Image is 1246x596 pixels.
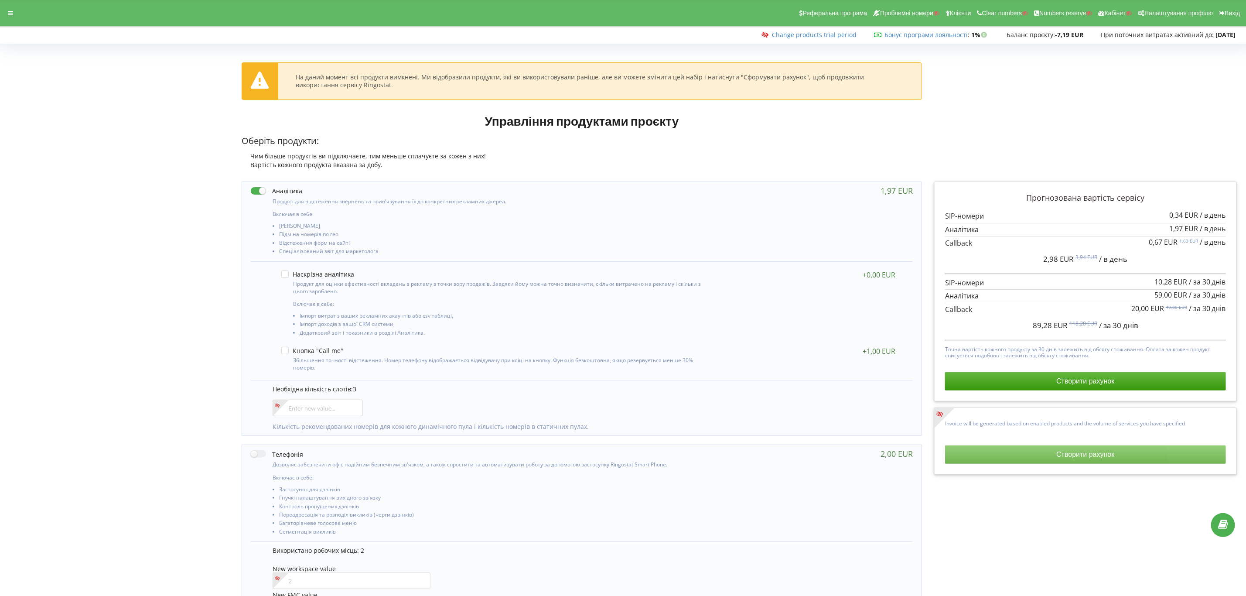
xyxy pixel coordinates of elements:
span: 2,98 EUR [1044,254,1074,264]
span: 89,28 EUR [1033,320,1068,330]
p: Дозволяє забезпечити офіс надійним безпечним зв'язком, а також спростити та автоматизувати роботу... [273,461,714,468]
p: SIP-номери [945,278,1226,288]
input: Enter new value... [273,400,363,416]
span: При поточних витратах активний до: [1101,31,1214,39]
li: Контроль пропущених дзвінків [279,504,714,512]
a: Бонус програми лояльності [884,31,968,39]
p: SIP-номери [945,211,1226,221]
strong: -7,19 EUR [1055,31,1083,39]
label: Телефонія [251,449,303,459]
span: 20,00 EUR [1131,304,1164,313]
span: / за 30 днів [1099,320,1138,330]
sup: 1,63 EUR [1179,238,1198,244]
span: 0,34 EUR [1169,210,1198,220]
p: Invoice will be generated based on enabled products and the volume of services you have specified [945,418,1226,427]
li: [PERSON_NAME] [279,223,714,231]
p: Продукт для відстеження звернень та прив'язування їх до конкретних рекламних джерел. [273,198,714,205]
span: : [884,31,969,39]
a: Change products trial period [772,31,857,39]
span: Клієнти [950,10,971,17]
p: Прогнозована вартість сервісу [945,192,1226,204]
span: 1,97 EUR [1169,224,1198,233]
div: +1,00 EUR [863,347,895,356]
span: / в день [1200,210,1226,220]
span: Проблемні номери [880,10,933,17]
span: 0,67 EUR [1149,237,1178,247]
p: Необхідна кількість слотів: [273,385,904,394]
p: Включає в себе: [273,474,714,481]
h1: Управління продуктами проєкту [242,113,922,129]
span: / в день [1099,254,1128,264]
span: / за 30 днів [1189,277,1226,287]
p: Включає в себе: [273,210,714,218]
span: 59,00 EUR [1154,290,1187,300]
p: Продукт для оцінки ефективності вкладень в рекламу з точки зору продажів. Завдяки йому можна точн... [293,280,711,295]
span: Баланс проєкту: [1007,31,1055,39]
span: / за 30 днів [1189,304,1226,313]
sup: 118,28 EUR [1069,320,1097,327]
p: Callback [945,238,1226,248]
li: Застосунок для дзвінків [279,486,714,495]
div: 2,00 EUR [881,449,913,458]
div: На даний момент всі продукти вимкнені. Ми відобразили продукти, які ви використовували раніше, ал... [296,73,904,89]
li: Сегментація викликів [279,529,714,537]
span: Реферальна програма [803,10,867,17]
li: Підміна номерів по гео [279,231,714,240]
div: Вартість кожного продукта вказана за добу. [242,161,922,169]
button: Створити рахунок [945,445,1226,464]
span: Clear numbers [982,10,1022,17]
li: Імпорт витрат з ваших рекламних акаунтів або csv таблиці, [300,313,711,321]
li: Відстеження форм на сайті [279,240,714,248]
label: Кнопка "Call me" [281,347,343,354]
p: Аналітика [945,225,1226,235]
strong: [DATE] [1215,31,1236,39]
p: Кількість рекомендованих номерів для кожного динамічного пула і кількість номерів в статичних пулах. [273,422,904,431]
p: Аналітика [945,291,1226,301]
sup: 3,94 EUR [1076,253,1098,261]
span: Використано робочих місць: 2 [273,546,364,555]
li: Гнучкі налаштування вихідного зв'язку [279,495,714,503]
li: Додатковий звіт і показники в розділі Аналітика. [300,330,711,338]
span: Налаштування профілю [1144,10,1213,17]
div: 1,97 EUR [881,186,913,195]
span: / в день [1200,224,1226,233]
label: Наскрізна аналітика [281,271,354,278]
input: 2 [273,572,430,589]
span: 3 [353,385,356,393]
span: / за 30 днів [1189,290,1226,300]
sup: 49,00 EUR [1166,304,1187,310]
span: Numbers reserve [1040,10,1086,17]
p: Збільшення точності відстеження. Номер телефону відображається відвідувачу при кліці на кнопку. Ф... [293,356,711,371]
p: Точна вартість кожного продукту за 30 днів залежить від обсягу споживання. Оплата за кожен продук... [945,344,1226,359]
span: 10,28 EUR [1154,277,1187,287]
div: Чим більше продуктів ви підключаєте, тим меньше сплачуєте за кожен з них! [242,152,922,161]
li: Спеціалізований звіт для маркетолога [279,248,714,257]
label: Аналітика [251,186,302,195]
p: Включає в себе: [293,300,711,308]
strong: 1% [971,31,989,39]
p: Callback [945,305,1226,315]
div: +0,00 EUR [863,271,895,279]
li: Переадресація та розподіл викликів (черги дзвінків) [279,512,714,520]
span: Вихід [1225,10,1240,17]
button: Створити рахунок [945,372,1226,390]
li: Багаторівневе голосове меню [279,520,714,528]
span: Кабінет [1105,10,1126,17]
span: / в день [1200,237,1226,247]
p: Оберіть продукти: [242,135,922,147]
li: Імпорт доходів з вашої CRM системи, [300,321,711,329]
span: New workspace value [273,565,336,573]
